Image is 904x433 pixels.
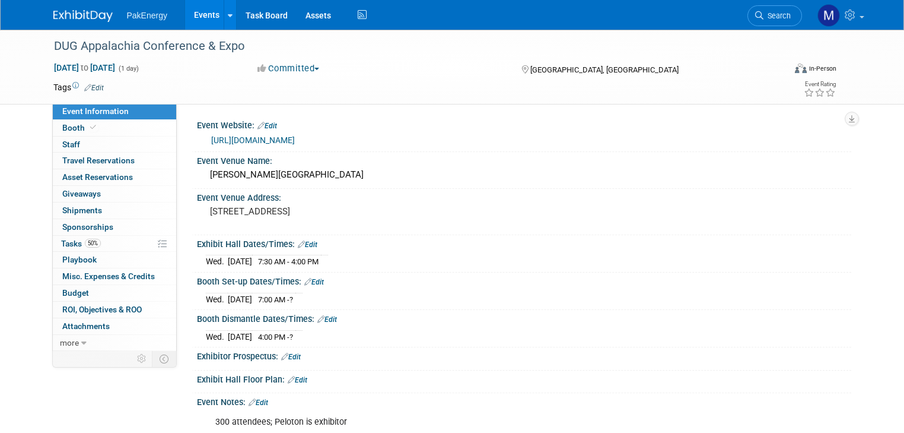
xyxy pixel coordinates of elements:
[60,338,79,347] span: more
[62,206,102,215] span: Shipments
[62,156,135,165] span: Travel Reservations
[53,62,116,73] span: [DATE] [DATE]
[53,318,176,334] a: Attachments
[62,172,133,182] span: Asset Reservations
[117,65,139,72] span: (1 day)
[53,252,176,268] a: Playbook
[50,36,770,57] div: DUG Appalachia Conference & Expo
[62,189,101,198] span: Giveaways
[197,152,851,167] div: Event Venue Name:
[53,153,176,169] a: Travel Reservations
[84,84,104,92] a: Edit
[62,271,155,281] span: Misc. Expenses & Credits
[211,135,295,145] a: [URL][DOMAIN_NAME]
[228,255,252,268] td: [DATE]
[53,103,176,119] a: Event Information
[206,330,228,343] td: Wed.
[197,235,851,251] div: Exhibit Hall Dates/Times:
[721,62,836,80] div: Event Format
[53,120,176,136] a: Booth
[53,10,113,22] img: ExhibitDay
[206,166,842,184] div: [PERSON_NAME][GEOGRAPHIC_DATA]
[817,4,840,27] img: Mary Walker
[197,273,851,288] div: Booth Set-up Dates/Times:
[808,64,836,73] div: In-Person
[62,140,80,149] span: Staff
[197,371,851,386] div: Exhibit Hall Floor Plan:
[53,169,176,185] a: Asset Reservations
[210,206,457,217] pre: [STREET_ADDRESS]
[804,81,836,87] div: Event Rating
[53,203,176,219] a: Shipments
[197,116,851,132] div: Event Website:
[258,257,319,266] span: 7:30 AM - 4:00 PM
[85,239,101,248] span: 50%
[206,255,228,268] td: Wed.
[228,293,252,305] td: [DATE]
[253,62,324,75] button: Committed
[197,310,851,325] div: Booth Dismantle Dates/Times:
[298,241,317,249] a: Edit
[795,64,807,73] img: Format-Inperson.png
[53,219,176,235] a: Sponsorships
[197,189,851,204] div: Event Venue Address:
[197,347,851,363] div: Exhibitor Prospectus:
[53,186,176,202] a: Giveaways
[281,353,301,361] a: Edit
[62,305,142,314] span: ROI, Objectives & ROO
[530,65,679,74] span: [GEOGRAPHIC_DATA], [GEOGRAPHIC_DATA]
[206,293,228,305] td: Wed.
[747,5,802,26] a: Search
[288,376,307,384] a: Edit
[62,222,113,232] span: Sponsorships
[53,268,176,285] a: Misc. Expenses & Credits
[53,81,104,93] td: Tags
[152,351,176,366] td: Toggle Event Tabs
[53,335,176,351] a: more
[90,124,96,131] i: Booth reservation complete
[197,393,851,409] div: Event Notes:
[257,122,277,130] a: Edit
[132,351,152,366] td: Personalize Event Tab Strip
[763,11,791,20] span: Search
[289,333,293,342] span: ?
[53,137,176,153] a: Staff
[79,63,90,72] span: to
[53,285,176,301] a: Budget
[61,239,101,248] span: Tasks
[53,302,176,318] a: ROI, Objectives & ROO
[258,333,293,342] span: 4:00 PM -
[62,255,97,264] span: Playbook
[62,123,98,132] span: Booth
[258,295,293,304] span: 7:00 AM -
[53,236,176,252] a: Tasks50%
[289,295,293,304] span: ?
[228,330,252,343] td: [DATE]
[62,321,110,331] span: Attachments
[62,288,89,298] span: Budget
[249,399,268,407] a: Edit
[304,278,324,286] a: Edit
[127,11,167,20] span: PakEnergy
[317,315,337,324] a: Edit
[62,106,129,116] span: Event Information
